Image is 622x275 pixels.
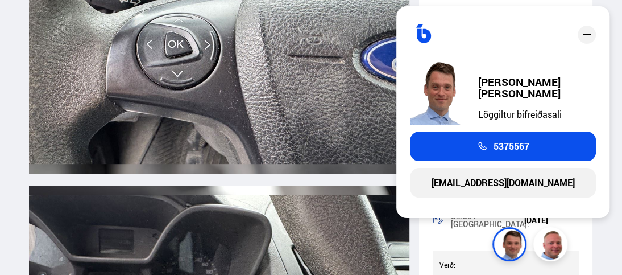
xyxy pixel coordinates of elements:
div: Verð: [439,261,506,269]
div: Löggiltur bifreiðasali [478,109,596,120]
span: 5375567 [494,141,529,151]
img: FbJEzSuNWCJXmdc-.webp [494,229,528,263]
img: siFngHWaQ9KaOqBr.png [535,229,569,263]
div: close [578,26,596,44]
div: Skráð í [GEOGRAPHIC_DATA]: [451,212,524,228]
div: [PERSON_NAME] [PERSON_NAME] [478,76,596,99]
button: Open LiveChat chat widget [9,5,43,39]
div: [DATE] [524,216,579,225]
a: 5375567 [410,132,596,161]
a: [EMAIL_ADDRESS][DOMAIN_NAME] [410,168,596,198]
img: FbJEzSuNWCJXmdc-.webp [410,59,467,125]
